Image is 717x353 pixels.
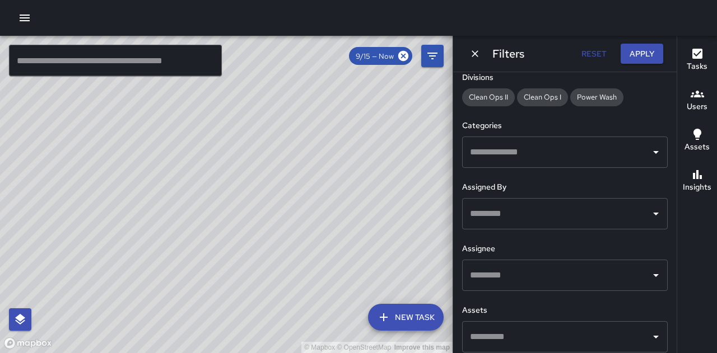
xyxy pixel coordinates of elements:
h6: Divisions [462,72,668,84]
div: Clean Ops I [517,88,568,106]
button: Tasks [677,40,717,81]
button: Open [648,329,664,345]
h6: Assets [462,304,668,317]
button: Assets [677,121,717,161]
span: Power Wash [570,92,623,102]
h6: Assignee [462,243,668,255]
button: Open [648,144,664,160]
span: Clean Ops II [462,92,515,102]
h6: Assets [685,141,710,153]
button: Insights [677,161,717,201]
h6: Categories [462,120,668,132]
button: Open [648,267,664,283]
span: 9/15 — Now [349,51,401,61]
button: Dismiss [467,45,483,62]
button: Reset [576,44,612,64]
h6: Insights [683,181,711,194]
h6: Filters [492,45,524,63]
div: Power Wash [570,88,623,106]
h6: Tasks [687,60,707,73]
h6: Assigned By [462,181,668,194]
button: Users [677,81,717,121]
div: Clean Ops II [462,88,515,106]
span: Clean Ops I [517,92,568,102]
h6: Users [687,101,707,113]
button: Filters [421,45,444,67]
button: New Task [368,304,444,331]
div: 9/15 — Now [349,47,412,65]
button: Open [648,206,664,222]
button: Apply [621,44,663,64]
